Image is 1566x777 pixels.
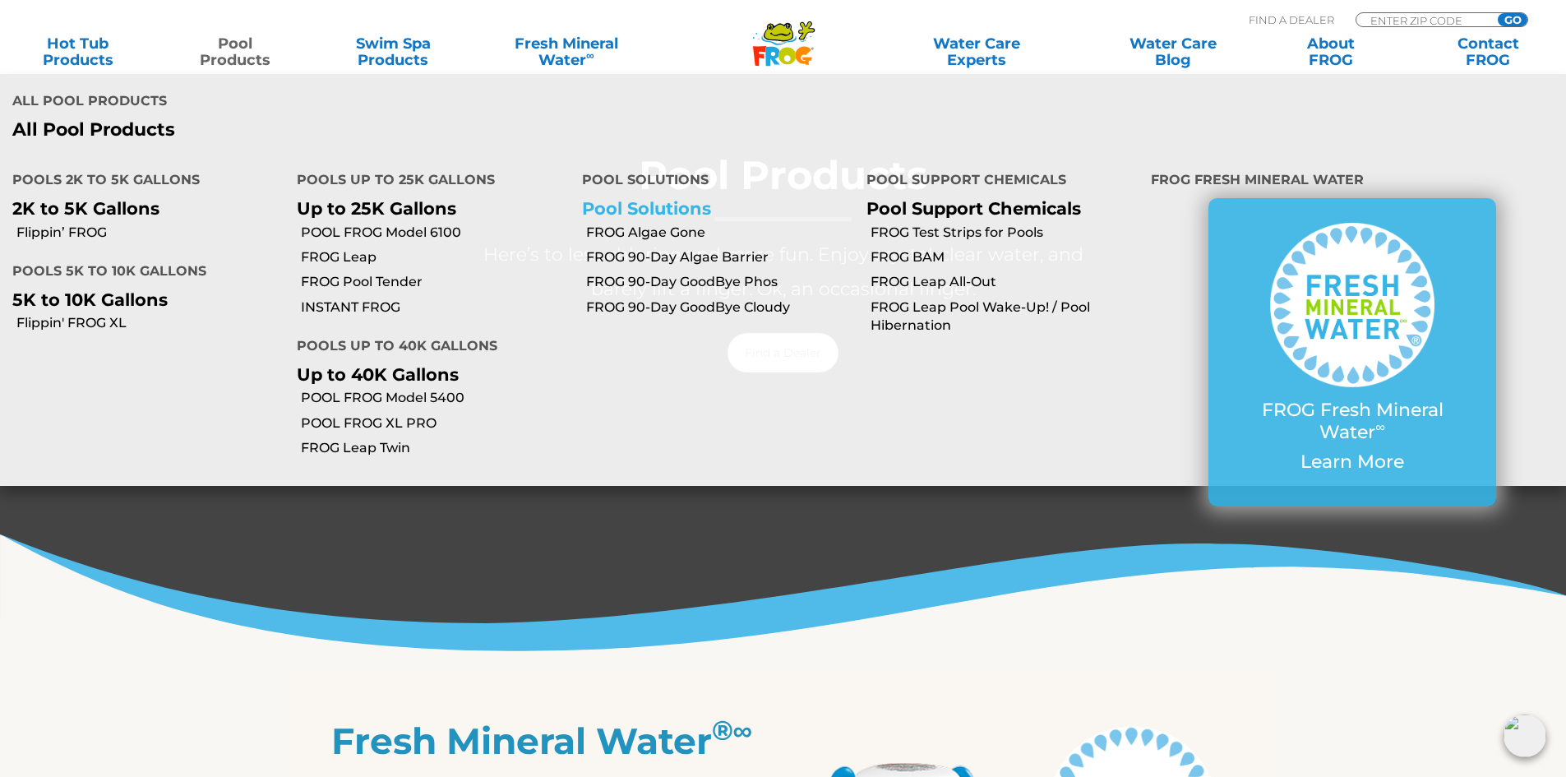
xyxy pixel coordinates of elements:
[12,257,272,289] h4: Pools 5K to 10K Gallons
[877,35,1076,68] a: Water CareExperts
[586,49,594,62] sup: ∞
[489,35,643,68] a: Fresh MineralWater∞
[871,224,1139,242] a: FROG Test Strips for Pools
[866,198,1126,219] p: Pool Support Chemicals
[297,364,557,385] p: Up to 40K Gallons
[12,119,771,141] a: All Pool Products
[301,224,569,242] a: POOL FROG Model 6100
[582,165,842,198] h4: Pool Solutions
[332,35,455,68] a: Swim SpaProducts
[174,35,297,68] a: PoolProducts
[582,198,711,219] a: Pool Solutions
[1249,12,1334,27] p: Find A Dealer
[12,289,272,310] p: 5K to 10K Gallons
[301,439,569,457] a: FROG Leap Twin
[16,314,284,332] a: Flippin' FROG XL
[301,414,569,432] a: POOL FROG XL PRO
[297,331,557,364] h4: Pools up to 40K Gallons
[1111,35,1234,68] a: Water CareBlog
[586,273,854,291] a: FROG 90-Day GoodBye Phos
[1375,419,1385,435] sup: ∞
[1241,223,1463,481] a: FROG Fresh Mineral Water∞ Learn More
[1241,400,1463,443] p: FROG Fresh Mineral Water
[1498,13,1527,26] input: GO
[297,165,557,198] h4: Pools up to 25K Gallons
[16,35,139,68] a: Hot TubProducts
[1269,35,1392,68] a: AboutFROG
[301,273,569,291] a: FROG Pool Tender
[12,86,771,119] h4: All Pool Products
[1427,35,1550,68] a: ContactFROG
[871,298,1139,335] a: FROG Leap Pool Wake-Up! / Pool Hibernation
[16,224,284,242] a: Flippin’ FROG
[866,165,1126,198] h4: Pool Support Chemicals
[1241,451,1463,473] p: Learn More
[733,714,753,747] sup: ∞
[712,714,733,747] sup: ®
[1369,13,1480,27] input: Zip Code Form
[1151,165,1554,198] h4: FROG Fresh Mineral Water
[301,298,569,317] a: INSTANT FROG
[301,248,569,266] a: FROG Leap
[297,198,557,219] p: Up to 25K Gallons
[331,719,783,762] h2: Fresh Mineral Water
[586,298,854,317] a: FROG 90-Day GoodBye Cloudy
[586,224,854,242] a: FROG Algae Gone
[301,389,569,407] a: POOL FROG Model 5400
[12,198,272,219] p: 2K to 5K Gallons
[586,248,854,266] a: FROG 90-Day Algae Barrier
[871,273,1139,291] a: FROG Leap All-Out
[1504,715,1546,757] img: openIcon
[871,248,1139,266] a: FROG BAM
[12,165,272,198] h4: Pools 2K to 5K Gallons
